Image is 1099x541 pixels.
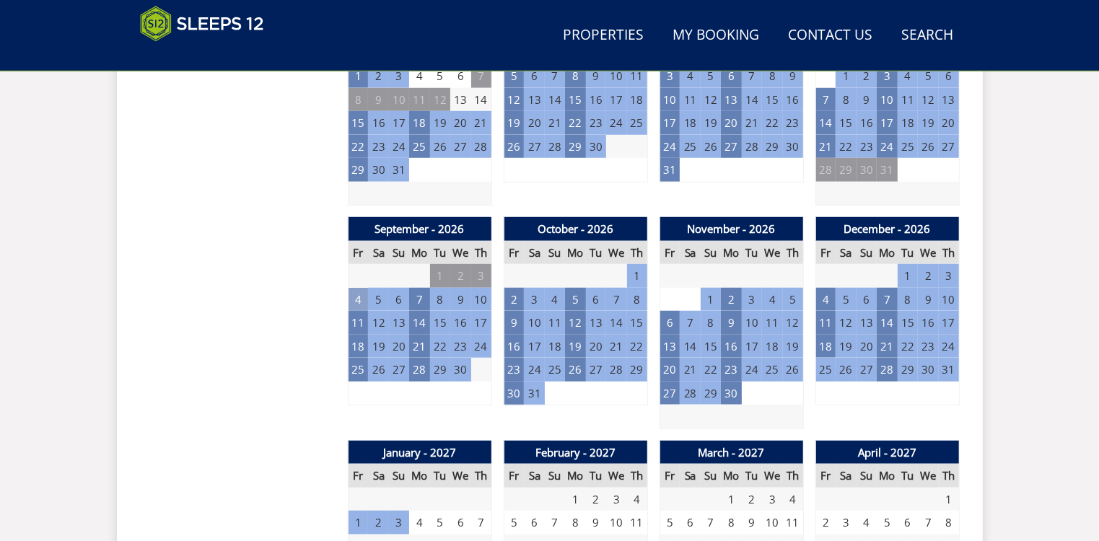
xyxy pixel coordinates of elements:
[627,335,647,359] td: 22
[627,264,647,288] td: 1
[742,358,762,382] td: 24
[721,358,741,382] td: 23
[586,311,606,335] td: 13
[783,358,803,382] td: 26
[430,88,450,112] td: 12
[524,111,544,135] td: 20
[660,441,803,465] th: March - 2027
[565,311,585,335] td: 12
[742,335,762,359] td: 17
[783,241,803,265] th: Th
[348,464,368,488] th: Fr
[348,241,368,265] th: Fr
[430,288,450,312] td: 8
[762,64,782,88] td: 8
[471,264,491,288] td: 3
[877,241,897,265] th: Mo
[898,358,918,382] td: 29
[524,88,544,112] td: 13
[815,158,836,182] td: 28
[857,358,877,382] td: 27
[565,135,585,159] td: 29
[898,88,918,112] td: 11
[721,241,741,265] th: Mo
[898,241,918,265] th: Tu
[918,111,938,135] td: 19
[430,264,450,288] td: 1
[896,19,960,52] a: Search
[586,111,606,135] td: 23
[565,111,585,135] td: 22
[545,335,565,359] td: 18
[836,158,856,182] td: 29
[368,311,388,335] td: 12
[504,382,524,405] td: 30
[524,241,544,265] th: Sa
[389,335,409,359] td: 20
[586,64,606,88] td: 9
[586,135,606,159] td: 30
[430,464,450,488] th: Tu
[815,335,836,359] td: 18
[680,64,700,88] td: 4
[836,335,856,359] td: 19
[545,64,565,88] td: 7
[877,64,897,88] td: 3
[742,135,762,159] td: 28
[836,135,856,159] td: 22
[680,358,700,382] td: 21
[348,311,368,335] td: 11
[471,88,491,112] td: 14
[660,335,680,359] td: 13
[389,464,409,488] th: Su
[565,64,585,88] td: 8
[857,111,877,135] td: 16
[783,288,803,312] td: 5
[762,241,782,265] th: We
[742,88,762,112] td: 14
[783,335,803,359] td: 19
[680,241,700,265] th: Sa
[524,135,544,159] td: 27
[762,111,782,135] td: 22
[389,358,409,382] td: 27
[368,64,388,88] td: 2
[504,64,524,88] td: 5
[430,241,450,265] th: Tu
[721,64,741,88] td: 6
[450,241,470,265] th: We
[939,111,959,135] td: 20
[762,358,782,382] td: 25
[836,64,856,88] td: 1
[815,288,836,312] td: 4
[368,335,388,359] td: 19
[545,464,565,488] th: Su
[918,88,938,112] td: 12
[409,88,429,112] td: 11
[504,111,524,135] td: 19
[348,158,368,182] td: 29
[133,50,284,63] iframe: Customer reviews powered by Trustpilot
[565,464,585,488] th: Mo
[606,88,626,112] td: 17
[660,135,680,159] td: 24
[877,335,897,359] td: 21
[701,382,721,405] td: 29
[815,311,836,335] td: 11
[836,358,856,382] td: 26
[939,358,959,382] td: 31
[606,464,626,488] th: We
[430,111,450,135] td: 19
[450,288,470,312] td: 9
[606,311,626,335] td: 14
[939,311,959,335] td: 17
[430,64,450,88] td: 5
[660,382,680,405] td: 27
[627,64,647,88] td: 11
[701,241,721,265] th: Su
[742,64,762,88] td: 7
[918,335,938,359] td: 23
[783,88,803,112] td: 16
[586,335,606,359] td: 20
[524,358,544,382] td: 24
